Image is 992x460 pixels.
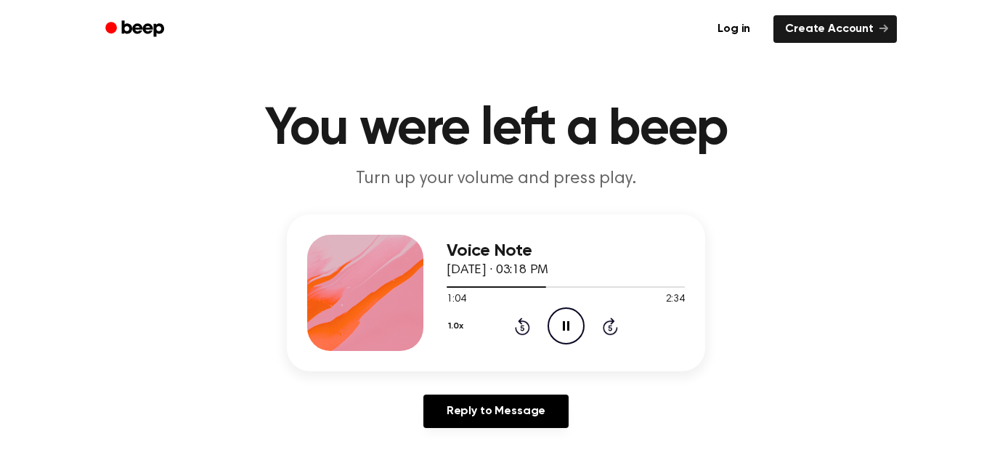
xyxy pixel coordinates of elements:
[447,264,548,277] span: [DATE] · 03:18 PM
[447,241,685,261] h3: Voice Note
[447,292,465,307] span: 1:04
[95,15,177,44] a: Beep
[666,292,685,307] span: 2:34
[217,167,775,191] p: Turn up your volume and press play.
[773,15,897,43] a: Create Account
[423,395,569,428] a: Reply to Message
[447,314,468,339] button: 1.0x
[703,12,765,46] a: Log in
[124,103,868,156] h1: You were left a beep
